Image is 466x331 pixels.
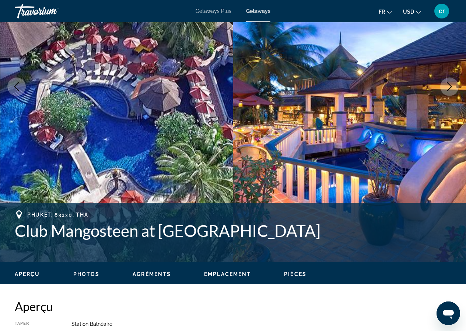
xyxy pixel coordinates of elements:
[73,271,100,277] button: Photos
[440,77,459,96] button: Next image
[196,8,231,14] a: Getaways Plus
[15,1,88,21] a: Travorium
[432,3,451,19] button: User Menu
[15,321,53,327] div: Taper
[133,271,171,277] button: Agréments
[7,77,26,96] button: Previous image
[284,271,306,277] button: Pièces
[71,321,451,327] div: Station balnéaire
[15,221,451,240] h1: Club Mangosteen at [GEOGRAPHIC_DATA]
[379,6,392,17] button: Change language
[246,8,270,14] a: Getaways
[403,6,421,17] button: Change currency
[439,7,445,15] span: cr
[437,301,460,325] iframe: Bouton de lancement de la fenêtre de messagerie
[403,9,414,15] span: USD
[204,271,251,277] button: Emplacement
[27,212,88,218] span: Phuket, 83130, THA
[15,299,451,314] h2: Aperçu
[379,9,385,15] span: fr
[15,271,40,277] button: Aperçu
